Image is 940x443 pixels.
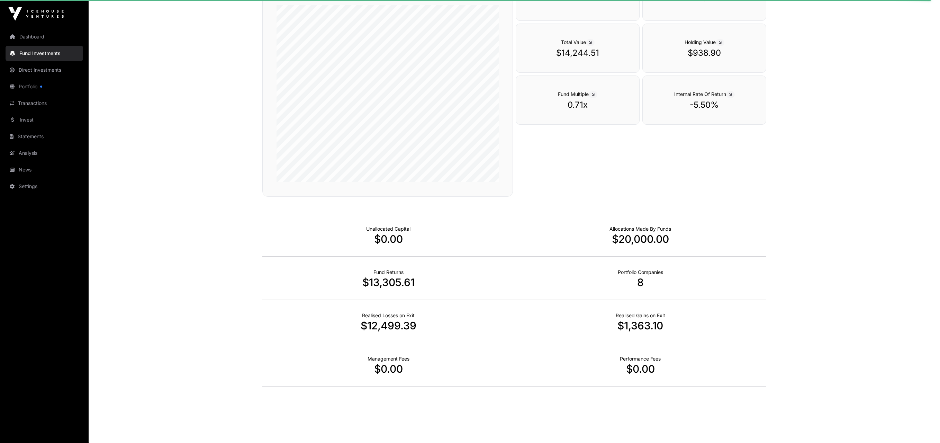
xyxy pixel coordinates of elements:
[685,39,724,45] span: Holding Value
[6,46,83,61] a: Fund Investments
[6,179,83,194] a: Settings
[530,99,625,110] p: 0.71x
[514,363,766,375] p: $0.00
[6,129,83,144] a: Statements
[6,145,83,161] a: Analysis
[561,39,595,45] span: Total Value
[6,96,83,111] a: Transactions
[674,91,735,97] span: Internal Rate Of Return
[373,269,404,276] p: Realised Returns from Funds
[514,233,766,245] p: $20,000.00
[514,319,766,332] p: $1,363.10
[514,276,766,289] p: 8
[6,112,83,127] a: Invest
[368,355,409,362] p: Fund Management Fees incurred to date
[366,225,410,232] p: Cash not yet allocated
[8,7,64,21] img: Icehouse Ventures Logo
[262,319,514,332] p: $12,499.39
[362,312,415,319] p: Net Realised on Negative Exits
[657,99,752,110] p: -5.50%
[262,233,514,245] p: $0.00
[618,269,663,276] p: Number of Companies Deployed Into
[6,162,83,177] a: News
[6,62,83,78] a: Direct Investments
[530,47,625,59] p: $14,244.51
[262,363,514,375] p: $0.00
[262,276,514,289] p: $13,305.61
[616,312,665,319] p: Net Realised on Positive Exits
[657,47,752,59] p: $938.90
[558,91,597,97] span: Fund Multiple
[905,410,940,443] iframe: Chat Widget
[6,29,83,44] a: Dashboard
[620,355,661,362] p: Fund Performance Fees (Carry) incurred to date
[609,225,671,232] p: Capital Deployed Into Companies
[6,79,83,94] a: Portfolio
